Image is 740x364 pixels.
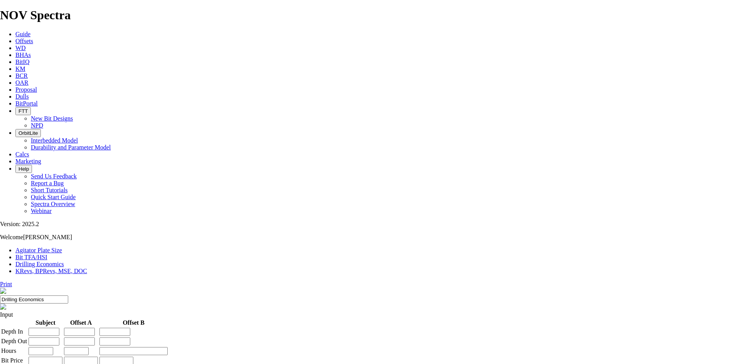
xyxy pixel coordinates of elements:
[28,319,63,327] th: Subject
[31,122,43,129] a: NPD
[31,137,78,144] a: Interbedded Model
[18,130,38,136] span: OrbitLite
[15,72,28,79] a: BCR
[15,38,33,44] a: Offsets
[15,129,41,137] button: OrbitLite
[15,93,29,100] a: Dulls
[15,31,30,37] a: Guide
[31,201,75,207] a: Spectra Overview
[1,327,27,336] td: Depth In
[64,319,98,327] th: Offset A
[31,208,52,214] a: Webinar
[1,337,27,346] td: Depth Out
[15,151,29,158] a: Calcs
[31,180,64,186] a: Report a Bug
[18,108,28,114] span: FTT
[15,59,29,65] a: BitIQ
[15,86,37,93] a: Proposal
[15,165,32,173] button: Help
[23,234,72,240] span: [PERSON_NAME]
[15,107,31,115] button: FTT
[15,261,64,267] a: Drilling Economics
[15,65,25,72] a: KM
[15,79,29,86] a: OAR
[31,187,68,193] a: Short Tutorials
[15,158,41,164] a: Marketing
[31,194,76,200] a: Quick Start Guide
[15,254,47,260] a: Bit TFA/HSI
[15,268,87,274] a: KRevs, BPRevs, MSE, DOC
[1,347,27,356] td: Hours
[31,115,73,122] a: New Bit Designs
[15,45,26,51] a: WD
[15,52,31,58] a: BHAs
[31,173,77,179] a: Send Us Feedback
[31,144,111,151] a: Durability and Parameter Model
[99,319,168,327] th: Offset B
[15,247,62,253] a: Agitator Plate Size
[15,100,38,107] a: BitPortal
[18,166,29,172] span: Help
